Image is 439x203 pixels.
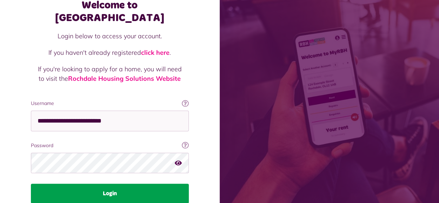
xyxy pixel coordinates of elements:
[38,48,182,57] p: If you haven't already registered .
[141,48,169,57] a: click here
[68,74,181,83] a: Rochdale Housing Solutions Website
[31,142,189,149] label: Password
[38,31,182,41] p: Login below to access your account.
[31,100,189,107] label: Username
[38,64,182,83] p: If you're looking to apply for a home, you will need to visit the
